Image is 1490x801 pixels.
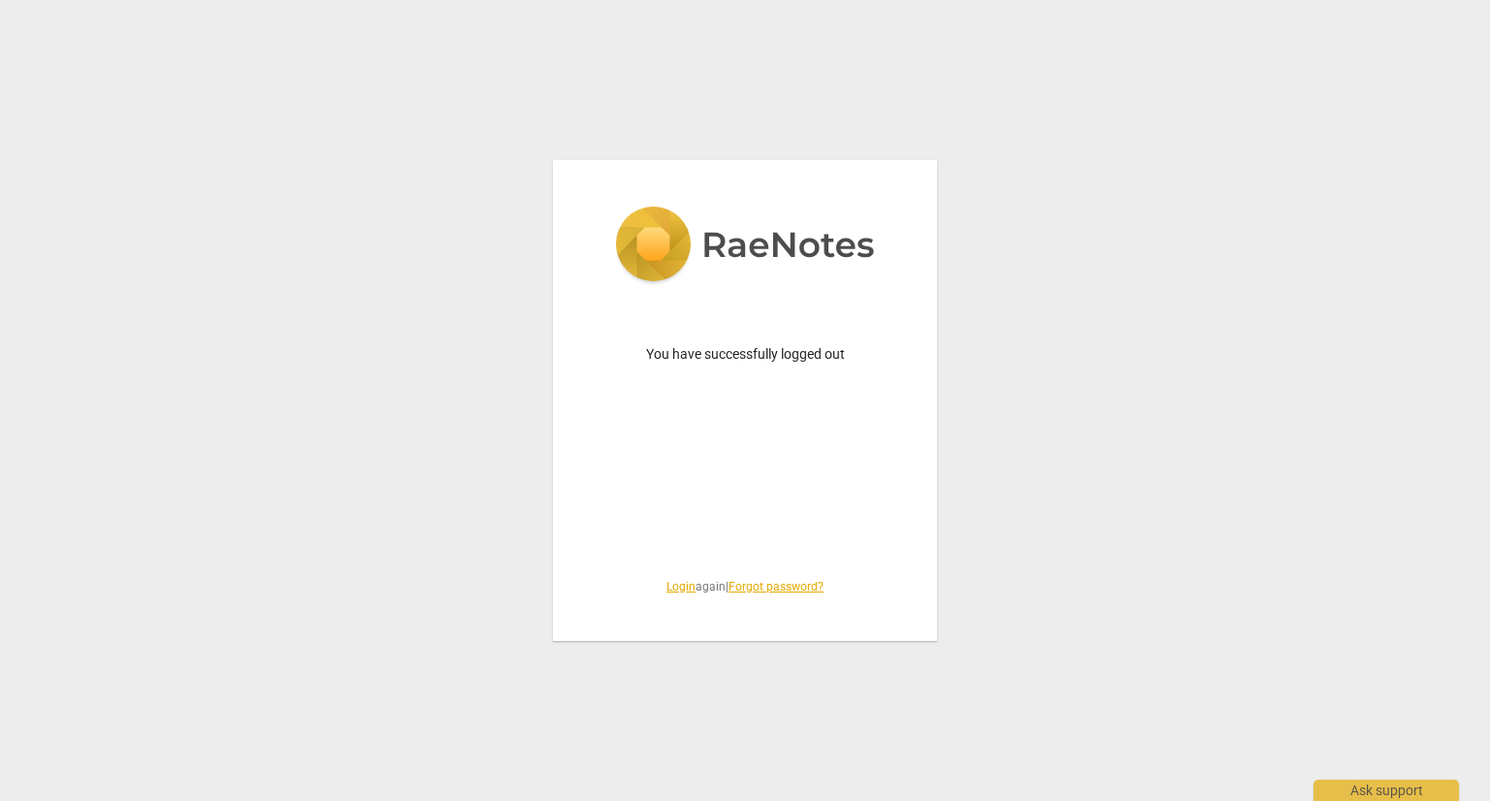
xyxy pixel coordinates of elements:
[615,207,875,286] img: 5ac2273c67554f335776073100b6d88f.svg
[666,580,696,593] a: Login
[599,579,891,595] span: again |
[1313,780,1459,801] div: Ask support
[599,344,891,365] p: You have successfully logged out
[729,580,824,593] a: Forgot password?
